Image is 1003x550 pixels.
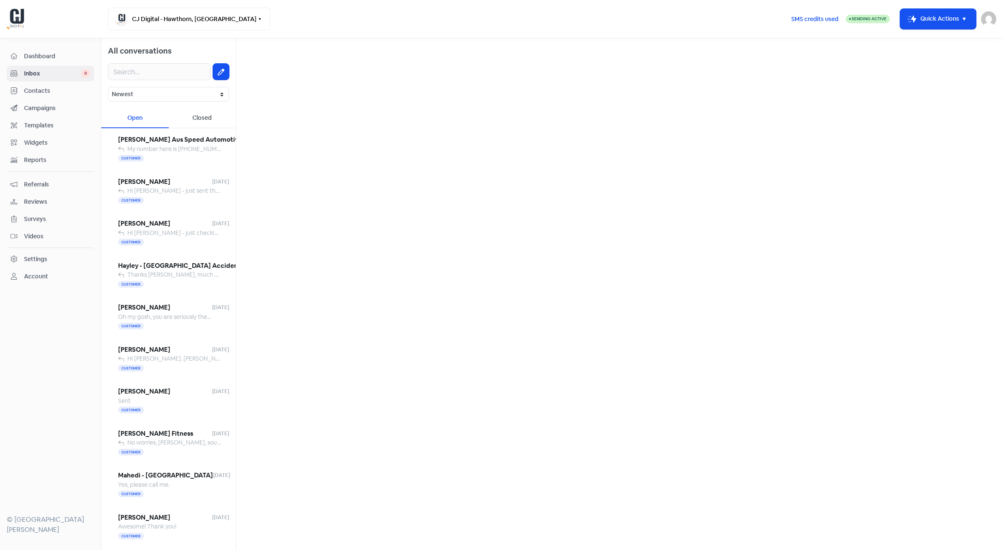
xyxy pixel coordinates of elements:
span: Customer [118,365,144,372]
span: [PERSON_NAME] [118,387,212,396]
span: Customer [118,449,144,456]
span: Customer [118,533,144,539]
span: [DATE] [212,178,229,186]
a: Contacts [7,83,94,99]
a: Reports [7,152,94,168]
a: Referrals [7,177,94,192]
span: [PERSON_NAME] [118,303,212,313]
img: User [981,11,996,27]
span: [DATE] [213,472,230,479]
span: Videos [24,232,90,241]
input: Search... [108,63,210,80]
div: © [GEOGRAPHIC_DATA][PERSON_NAME] [7,515,94,535]
span: Mahedi - [GEOGRAPHIC_DATA] [118,471,213,480]
span: All conversations [108,46,172,56]
span: SMS credits used [791,15,839,24]
span: Sent [118,397,131,404]
a: Settings [7,251,94,267]
span: [PERSON_NAME] Aus Speed Automotive [118,135,242,145]
span: [DATE] [212,388,229,395]
span: Templates [24,121,90,130]
span: [PERSON_NAME] [118,513,212,523]
a: Dashboard [7,49,94,64]
a: Inbox 0 [7,66,94,81]
span: [DATE] [212,346,229,353]
span: No worries, [PERSON_NAME], sounds good. Thanks mate. [127,439,281,446]
span: Customer [118,197,144,204]
span: Hi [PERSON_NAME]. [PERSON_NAME] here at CJ Digital. We were trying to setup a mutual time for [PE... [127,355,987,362]
button: CJ Digital - Hawthorn, [GEOGRAPHIC_DATA] [108,8,270,30]
span: My number here is [PHONE_NUMBER] or WhatsApp on [PHONE_NUMBER] [127,145,327,153]
div: Account [24,272,48,281]
span: Oh my gosh, you are seriously the best!!! Thank you so, so much for helping me with this. You don... [118,313,473,321]
span: Campaigns [24,104,90,113]
span: [DATE] [212,430,229,437]
span: Reports [24,156,90,164]
span: Hi [PERSON_NAME] - just sent through the DNS changes for [DOMAIN_NAME]. Note that there is probab... [127,187,722,194]
a: Sending Active [846,14,890,24]
div: Closed [169,108,236,128]
span: Customer [118,323,144,329]
span: Hayley - [GEOGRAPHIC_DATA] Accident Repair [118,261,262,271]
a: Templates [7,118,94,133]
div: Open [101,108,169,128]
span: Thanks [PERSON_NAME], much appreciated [127,271,248,278]
button: Quick Actions [900,9,976,29]
span: Dashboard [24,52,90,61]
span: Sending Active [852,16,887,22]
a: Reviews [7,194,94,210]
span: [DATE] [212,514,229,521]
span: Widgets [24,138,90,147]
span: Referrals [24,180,90,189]
span: [PERSON_NAME] [118,177,212,187]
span: [DATE] [212,304,229,311]
span: Customer [118,281,144,288]
span: Hi [PERSON_NAME] - just checking in to see if you had had any luck tracing a spreadsheet of produ... [127,229,475,237]
span: [PERSON_NAME] Fitness [118,429,212,439]
span: Customer [118,407,144,413]
span: Customer [118,239,144,245]
div: Settings [24,255,47,264]
a: Videos [7,229,94,244]
span: Customer [118,155,144,162]
span: Contacts [24,86,90,95]
span: 0 [81,69,90,78]
a: Surveys [7,211,94,227]
a: SMS credits used [784,14,846,23]
span: Awesome! Thank you! [118,523,176,530]
span: Reviews [24,197,90,206]
span: Yes, please call me. [118,481,170,488]
span: Customer [118,491,144,497]
a: Campaigns [7,100,94,116]
span: [DATE] [212,220,229,227]
span: Surveys [24,215,90,224]
span: [PERSON_NAME] [118,345,212,355]
a: Widgets [7,135,94,151]
a: Account [7,269,94,284]
span: Inbox [24,69,81,78]
span: [PERSON_NAME] [118,219,212,229]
